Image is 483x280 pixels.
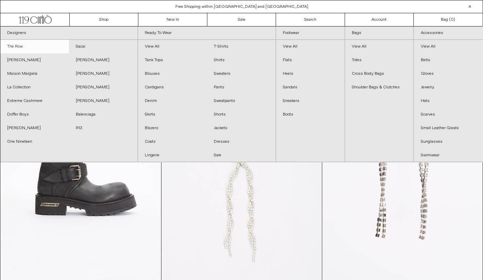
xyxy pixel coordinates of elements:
a: [PERSON_NAME] [0,121,69,135]
a: Cross Body Bags [345,67,414,81]
a: Coats [138,135,207,148]
a: Belts [414,53,483,67]
a: [PERSON_NAME] [69,53,138,67]
a: Pants [207,81,276,94]
a: R13 [69,121,138,135]
a: Small Leather Goods [414,121,483,135]
a: Lingerie [138,148,207,162]
a: Bag () [414,13,482,26]
a: Totes [345,53,414,67]
a: Shirts [207,53,276,67]
a: T-Shirts [207,40,276,53]
a: Dresses [207,135,276,148]
a: Doffer Boys [0,108,69,121]
a: Search [276,13,345,26]
a: Accessories [414,27,483,40]
a: Hats [414,94,483,108]
span: ) [451,17,455,23]
a: Shorts [207,108,276,121]
a: Shoulder Bags & Clutches [345,81,414,94]
a: Cardigans [138,81,207,94]
span: 0 [451,17,453,22]
a: Shop [70,13,138,26]
a: Sneakers [276,94,345,108]
a: View All [138,40,207,53]
a: Extreme Cashmere [0,94,69,108]
a: Footwear [276,27,345,40]
a: Boots [276,108,345,121]
a: Balenciaga [69,108,138,121]
a: [PERSON_NAME] [69,81,138,94]
a: Sweatpants [207,94,276,108]
a: Blazers [138,121,207,135]
a: Sacai [69,40,138,53]
a: La Collection [0,81,69,94]
a: Scarves [414,108,483,121]
a: Account [345,13,414,26]
a: The Row [0,40,69,53]
a: Free Shipping within [GEOGRAPHIC_DATA] and [GEOGRAPHIC_DATA] [175,4,308,10]
a: Flats [276,53,345,67]
a: Designers [0,27,138,40]
a: Jewelry [414,81,483,94]
a: Blouses [138,67,207,81]
a: Sale [207,13,276,26]
a: Sweaters [207,67,276,81]
a: [PERSON_NAME] [69,94,138,108]
a: View All [414,40,483,53]
a: Denim [138,94,207,108]
a: One Nineteen [0,135,69,148]
a: Skirts [138,108,207,121]
a: Tank Tops [138,53,207,67]
a: Heels [276,67,345,81]
a: New In [138,13,207,26]
a: [PERSON_NAME] [0,53,69,67]
a: Sale [207,148,276,162]
a: Gloves [414,67,483,81]
a: Sunglasses [414,135,483,148]
a: View All [345,40,414,53]
a: Sandals [276,81,345,94]
a: Jackets [207,121,276,135]
a: Bags [345,27,414,40]
a: Maison Margiela [0,67,69,81]
a: Ready To Wear [138,27,275,40]
a: Swimwear [414,148,483,162]
a: View All [276,40,345,53]
a: [PERSON_NAME] [69,67,138,81]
